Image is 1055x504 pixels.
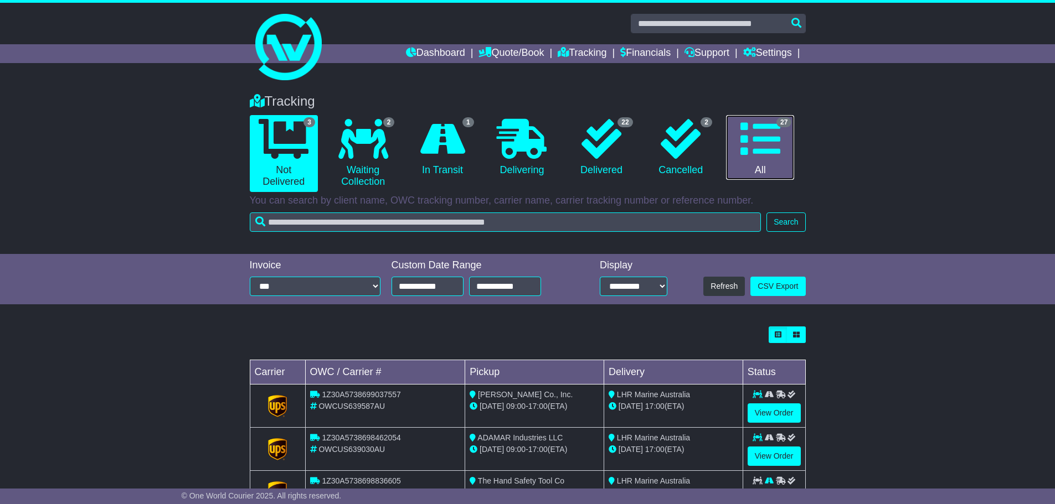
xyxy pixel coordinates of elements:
span: 22 [617,117,632,127]
span: [DATE] [619,445,643,454]
td: Delivery [604,360,743,385]
span: 2 [383,117,395,127]
div: Tracking [244,93,811,110]
span: 17:00 [528,402,548,411]
td: Carrier [250,360,305,385]
img: GetCarrierServiceLogo [268,395,287,417]
span: 1 [462,117,474,127]
img: GetCarrierServiceLogo [268,481,287,503]
a: Financials [620,44,671,63]
span: The Hand Safety Tool Co [478,476,564,485]
span: [DATE] [480,445,504,454]
div: (ETA) [609,487,738,498]
span: 09:00 [506,445,526,454]
button: Search [766,212,805,232]
a: 2 Waiting Collection [329,115,397,192]
span: OWCUS639587AU [318,402,385,411]
span: [PERSON_NAME] Co., Inc. [478,390,573,399]
td: Status [743,360,805,385]
a: Dashboard [406,44,465,63]
span: 1Z30A5738699037557 [322,390,400,399]
td: OWC / Carrier # [305,360,465,385]
span: 17:00 [528,445,548,454]
span: 27 [776,117,791,127]
span: © One World Courier 2025. All rights reserved. [182,491,342,500]
a: View Order [748,446,801,466]
a: View Order [748,403,801,423]
a: Tracking [558,44,606,63]
span: [DATE] [619,402,643,411]
span: LHR Marine Australia [617,433,690,442]
span: LHR Marine Australia [617,390,690,399]
a: 27 All [726,115,794,180]
div: - (ETA) [470,401,599,412]
span: 2 [701,117,712,127]
span: ADAMAR Industries LLC [477,433,563,442]
span: [DATE] [480,402,504,411]
div: Display [600,259,667,272]
p: You can search by client name, OWC tracking number, carrier name, carrier tracking number or refe... [250,195,806,207]
span: 1Z30A5738698836605 [322,476,400,485]
span: 17:00 [645,445,665,454]
a: Support [685,44,729,63]
span: 17:00 [645,402,665,411]
a: Settings [743,44,792,63]
a: Delivering [488,115,556,180]
div: - (ETA) [470,487,599,498]
span: OWCUS639030AU [318,445,385,454]
div: Custom Date Range [392,259,569,272]
div: - (ETA) [470,444,599,455]
td: Pickup [465,360,604,385]
a: CSV Export [750,277,805,296]
img: GetCarrierServiceLogo [268,438,287,460]
button: Refresh [703,277,745,296]
span: LHR Marine Australia [617,476,690,485]
span: 3 [303,117,315,127]
a: 22 Delivered [567,115,635,180]
div: (ETA) [609,401,738,412]
a: 3 Not Delivered [250,115,318,192]
div: (ETA) [609,444,738,455]
a: Quote/Book [478,44,544,63]
span: 1Z30A5738698462054 [322,433,400,442]
a: 1 In Transit [408,115,476,180]
span: 09:00 [506,402,526,411]
a: 2 Cancelled [647,115,715,180]
div: Invoice [250,259,380,272]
